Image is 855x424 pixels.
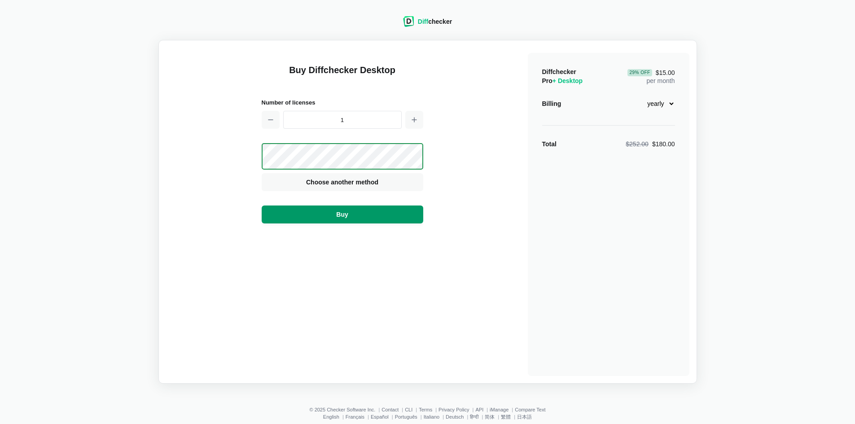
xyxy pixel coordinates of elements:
[627,69,675,76] span: $15.00
[262,173,423,191] button: Choose another method
[283,111,402,129] input: 1
[470,414,478,420] a: हिन्दी
[446,414,464,420] a: Deutsch
[626,140,675,149] div: $180.00
[395,414,417,420] a: Português
[627,67,675,85] div: per month
[542,77,583,84] span: Pro
[552,77,583,84] span: + Desktop
[323,414,339,420] a: English
[419,407,432,412] a: Terms
[542,140,557,148] strong: Total
[309,407,381,412] li: © 2025 Checker Software Inc.
[262,205,423,223] button: Buy
[626,140,649,148] span: $252.00
[424,414,439,420] a: Italiano
[485,414,495,420] a: 简体
[490,407,509,412] a: iManage
[515,407,545,412] a: Compare Text
[542,68,576,75] span: Diffchecker
[262,64,423,87] h1: Buy Diffchecker Desktop
[418,18,428,25] span: Diff
[403,16,414,27] img: Diffchecker logo
[517,414,532,420] a: 日本語
[627,69,652,76] div: 29 % Off
[381,407,399,412] a: Contact
[418,17,452,26] div: checker
[405,407,412,412] a: CLI
[346,414,364,420] a: Français
[371,414,389,420] a: Español
[542,99,561,108] div: Billing
[501,414,511,420] a: 繁體
[403,21,452,28] a: Diffchecker logoDiffchecker
[304,178,380,187] span: Choose another method
[262,98,423,107] h2: Number of licenses
[475,407,483,412] a: API
[438,407,469,412] a: Privacy Policy
[334,210,350,219] span: Buy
